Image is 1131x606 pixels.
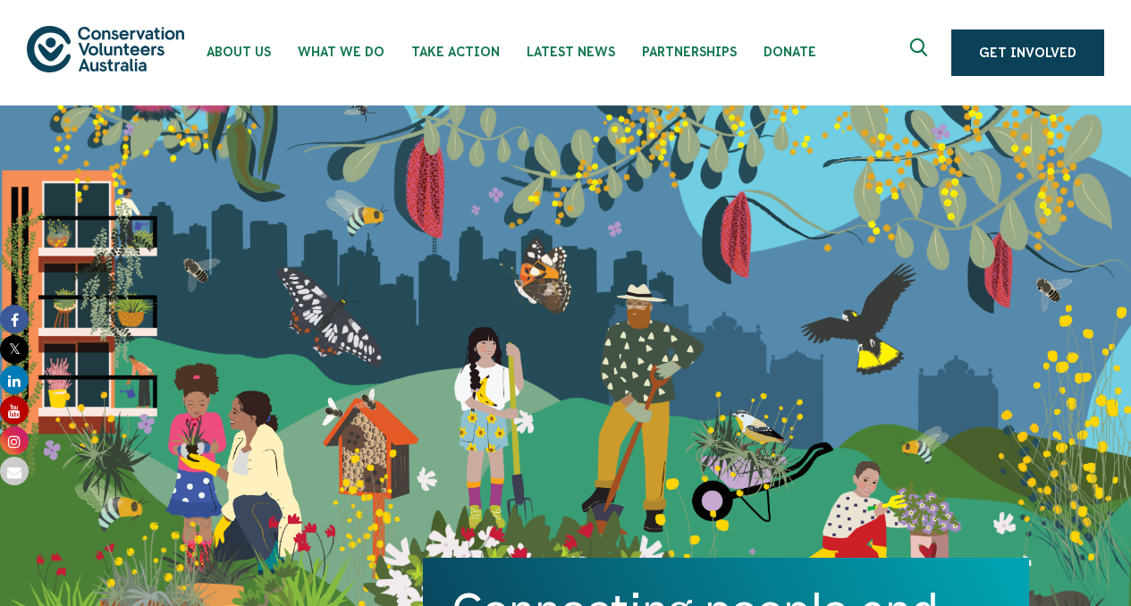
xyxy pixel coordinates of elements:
img: logo.svg [27,26,184,72]
span: Donate [764,45,816,59]
span: What We Do [298,45,384,59]
span: Expand search box [910,38,933,67]
a: Get Involved [951,29,1104,76]
span: About Us [207,45,271,59]
button: Expand search box Close search box [899,31,942,74]
span: Latest News [527,45,615,59]
span: Partnerships [642,45,737,59]
span: Take Action [411,45,500,59]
